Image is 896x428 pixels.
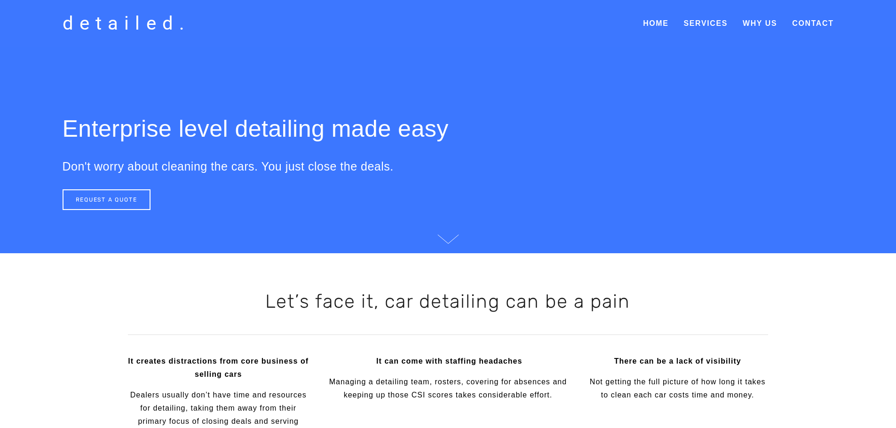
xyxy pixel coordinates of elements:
strong: There can be a lack of visibility [614,357,741,365]
a: REQUEST A QUOTE [63,189,151,210]
p: Managing a detailing team, rosters, covering for absences and keeping up those CSI scores takes c... [325,375,571,402]
a: detailed. [58,9,196,38]
a: Contact [792,15,833,32]
h3: Don't worry about cleaning the cars. You just close the deals. [63,159,506,173]
h1: Enterprise level detailing made easy [63,114,506,144]
a: Why Us [743,19,777,27]
p: Not getting the full picture of how long it takes to clean each car costs time and money. [587,375,768,402]
strong: It can come with staffing headaches [376,357,522,365]
h2: Let’s face it, car detailing can be a pain [128,288,768,315]
a: Services [684,19,728,27]
a: Home [643,15,668,32]
strong: It creates distractions from core business of selling cars [128,357,311,378]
